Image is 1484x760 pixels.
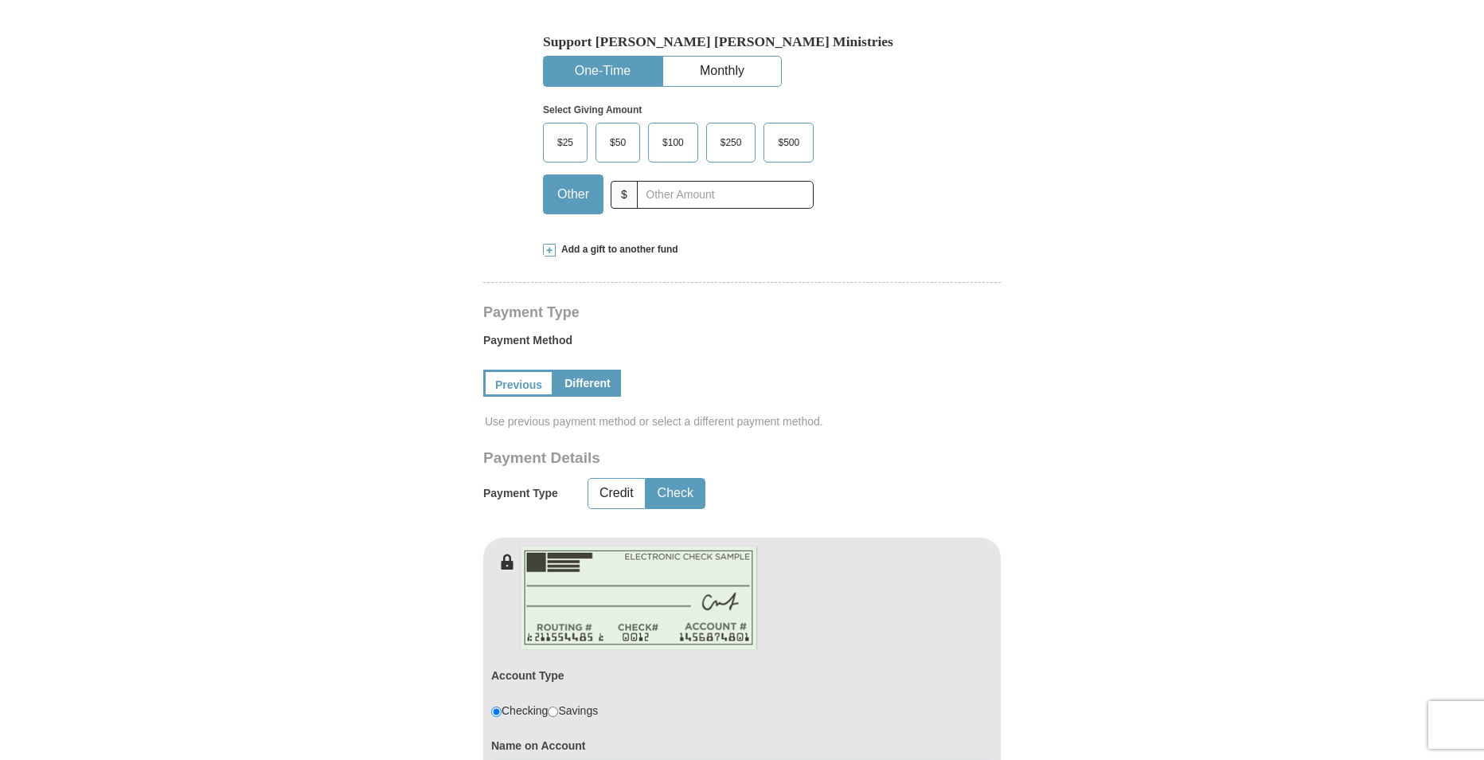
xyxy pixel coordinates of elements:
button: Monthly [663,57,781,86]
span: $50 [602,131,634,155]
img: check-en.png [519,546,758,650]
span: $100 [654,131,692,155]
span: Other [549,182,597,206]
a: Previous [483,370,554,397]
h5: Support [PERSON_NAME] [PERSON_NAME] Ministries [543,33,941,50]
span: Add a gift to another fund [556,243,678,257]
span: $250 [713,131,750,155]
button: Credit [588,479,645,508]
h4: Payment Type [483,306,1001,319]
label: Name on Account [491,738,993,754]
strong: Select Giving Amount [543,104,642,116]
label: Account Type [491,668,564,684]
h3: Payment Details [483,449,889,468]
span: $500 [770,131,807,155]
input: Other Amount [637,181,814,209]
h5: Payment Type [483,487,558,500]
div: Checking Savings [491,703,598,719]
button: One-Time [544,57,662,86]
label: Payment Method [483,332,1001,356]
a: Different [554,370,621,397]
span: $ [611,181,638,209]
span: Use previous payment method or select a different payment method. [485,413,1002,429]
button: Check [646,479,705,508]
span: $25 [549,131,581,155]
